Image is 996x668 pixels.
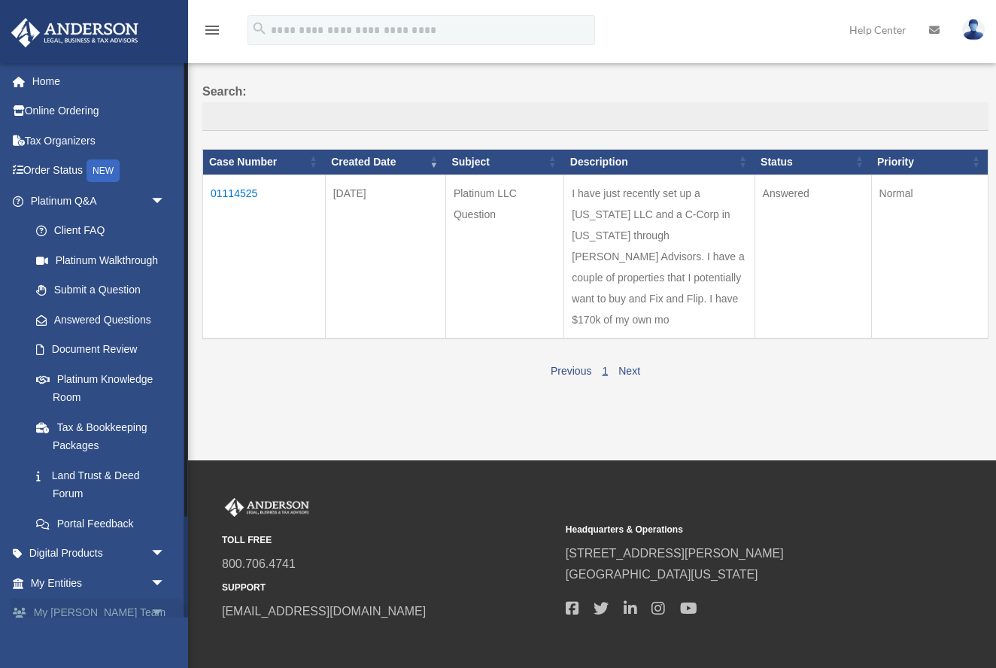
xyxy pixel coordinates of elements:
td: Answered [755,175,871,339]
a: Document Review [21,335,181,365]
a: Digital Productsarrow_drop_down [11,539,188,569]
a: Land Trust & Deed Forum [21,460,181,509]
span: arrow_drop_down [150,598,181,629]
a: Portal Feedback [21,509,181,539]
a: Previous [551,365,591,377]
a: [EMAIL_ADDRESS][DOMAIN_NAME] [222,605,426,618]
i: menu [203,21,221,39]
td: 01114525 [203,175,326,339]
a: Next [618,365,640,377]
img: Anderson Advisors Platinum Portal [222,498,312,518]
div: NEW [87,159,120,182]
a: Tax Organizers [11,126,188,156]
a: My Entitiesarrow_drop_down [11,568,188,598]
a: Platinum Knowledge Room [21,364,181,412]
a: Online Ordering [11,96,188,126]
th: Priority: activate to sort column ascending [871,149,988,175]
span: arrow_drop_down [150,539,181,569]
input: Search: [202,102,988,131]
a: Platinum Walkthrough [21,245,181,275]
a: Submit a Question [21,275,181,305]
label: Search: [202,81,988,131]
small: SUPPORT [222,580,555,596]
th: Case Number: activate to sort column ascending [203,149,326,175]
a: My [PERSON_NAME] Teamarrow_drop_down [11,598,188,628]
a: Answered Questions [21,305,173,335]
a: 800.706.4741 [222,557,296,570]
a: Home [11,66,188,96]
td: I have just recently set up a [US_STATE] LLC and a C-Corp in [US_STATE] through [PERSON_NAME] Adv... [564,175,755,339]
th: Description: activate to sort column ascending [564,149,755,175]
th: Subject: activate to sort column ascending [445,149,563,175]
th: Status: activate to sort column ascending [755,149,871,175]
a: [STREET_ADDRESS][PERSON_NAME] [566,547,784,560]
i: search [251,20,268,37]
a: [GEOGRAPHIC_DATA][US_STATE] [566,568,758,581]
th: Created Date: activate to sort column ascending [325,149,445,175]
a: menu [203,26,221,39]
td: Normal [871,175,988,339]
td: [DATE] [325,175,445,339]
span: arrow_drop_down [150,186,181,217]
span: arrow_drop_down [150,568,181,599]
td: Platinum LLC Question [445,175,563,339]
a: 1 [602,365,608,377]
a: Tax & Bookkeeping Packages [21,412,181,460]
small: Headquarters & Operations [566,522,899,538]
img: Anderson Advisors Platinum Portal [7,18,143,47]
small: TOLL FREE [222,533,555,548]
a: Platinum Q&Aarrow_drop_down [11,186,181,216]
img: User Pic [962,19,985,41]
a: Order StatusNEW [11,156,188,187]
a: Client FAQ [21,216,181,246]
